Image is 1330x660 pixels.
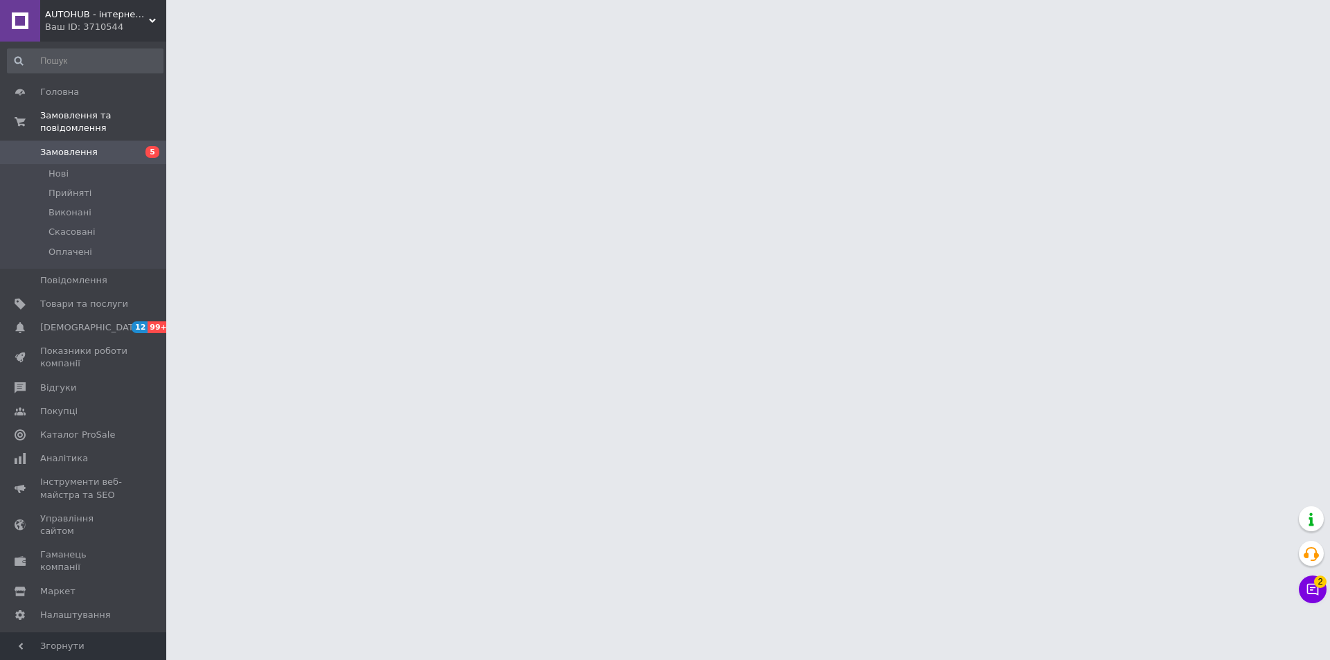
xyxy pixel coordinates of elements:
[40,146,98,159] span: Замовлення
[40,274,107,287] span: Повідомлення
[45,8,149,21] span: AUTOHUB - інтернет-магазин автозапчастин
[40,405,78,418] span: Покупці
[1299,576,1327,603] button: Чат з покупцем2
[40,298,128,310] span: Товари та послуги
[48,206,91,219] span: Виконані
[40,86,79,98] span: Головна
[40,585,76,598] span: Маркет
[40,609,111,621] span: Налаштування
[48,187,91,199] span: Прийняті
[40,548,128,573] span: Гаманець компанії
[48,226,96,238] span: Скасовані
[40,109,166,134] span: Замовлення та повідомлення
[132,321,148,333] span: 12
[40,476,128,501] span: Інструменти веб-майстра та SEO
[40,429,115,441] span: Каталог ProSale
[1314,576,1327,588] span: 2
[145,146,159,158] span: 5
[40,321,143,334] span: [DEMOGRAPHIC_DATA]
[45,21,166,33] div: Ваш ID: 3710544
[48,168,69,180] span: Нові
[148,321,170,333] span: 99+
[40,452,88,465] span: Аналітика
[40,512,128,537] span: Управління сайтом
[7,48,163,73] input: Пошук
[40,382,76,394] span: Відгуки
[48,246,92,258] span: Оплачені
[40,345,128,370] span: Показники роботи компанії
